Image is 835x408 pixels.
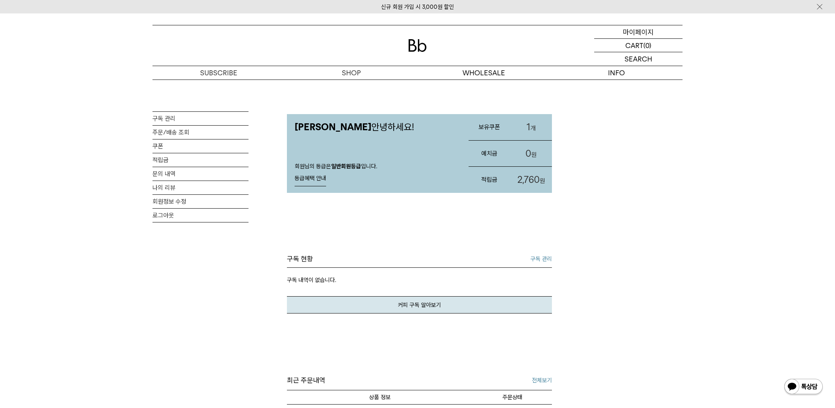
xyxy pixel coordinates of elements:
[469,143,510,164] h3: 예치금
[510,167,552,193] a: 2,760원
[417,66,550,80] p: WHOLESALE
[527,121,530,133] span: 1
[525,148,531,159] span: 0
[287,155,461,193] div: 회원님의 등급은 입니다.
[287,254,313,264] h3: 구독 현황
[530,254,552,264] a: 구독 관리
[784,378,823,396] img: 카카오톡 채널 1:1 채팅 버튼
[625,39,643,52] p: CART
[152,153,249,167] a: 적립금
[623,25,654,38] p: 마이페이지
[152,181,249,194] a: 나의 리뷰
[287,268,552,296] p: 구독 내역이 없습니다.
[469,169,510,190] h3: 적립금
[152,112,249,125] a: 구독 관리
[152,195,249,208] a: 회원정보 수정
[152,139,249,153] a: 쿠폰
[625,52,652,66] p: SEARCH
[295,171,326,186] a: 등급혜택 안내
[550,66,683,80] p: INFO
[517,174,540,185] span: 2,760
[152,66,285,80] a: SUBSCRIBE
[287,296,552,313] a: 커피 구독 알아보기
[152,126,249,139] a: 주문/배송 조회
[532,376,552,385] a: 전체보기
[152,167,249,181] a: 문의 내역
[152,209,249,222] a: 로그아웃
[594,25,683,39] a: 마이페이지
[510,114,552,140] a: 1개
[287,114,461,140] p: 안녕하세요!
[408,39,427,52] img: 로고
[287,390,472,404] th: 상품명/옵션
[285,66,417,80] a: SHOP
[295,121,371,133] strong: [PERSON_NAME]
[469,117,510,137] h3: 보유쿠폰
[381,3,454,10] a: 신규 회원 가입 시 3,000원 할인
[594,39,683,52] a: CART (0)
[331,163,361,170] strong: 일반회원등급
[287,375,325,386] span: 최근 주문내역
[510,141,552,167] a: 0원
[472,390,552,404] th: 주문상태
[643,39,651,52] p: (0)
